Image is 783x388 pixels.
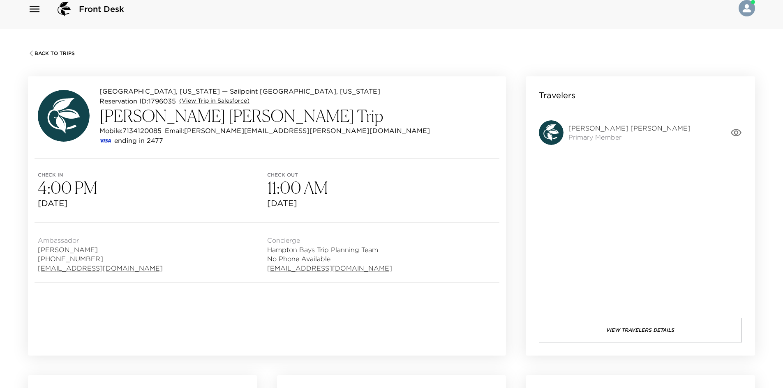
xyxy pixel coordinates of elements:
span: [PHONE_NUMBER] [38,254,163,263]
span: Hampton Bays Trip Planning Team [267,245,392,254]
h3: [PERSON_NAME] [PERSON_NAME] Trip [99,106,430,126]
span: No Phone Available [267,254,392,263]
span: [DATE] [38,197,267,209]
a: (View Trip in Salesforce) [179,97,249,105]
span: Front Desk [79,3,124,15]
button: Back To Trips [28,50,75,57]
p: Travelers [539,90,575,101]
a: [EMAIL_ADDRESS][DOMAIN_NAME] [38,264,163,273]
span: Check in [38,172,267,178]
span: Check out [267,172,497,178]
img: credit card type [99,139,111,142]
span: Back To Trips [35,51,75,56]
a: [EMAIL_ADDRESS][DOMAIN_NAME] [267,264,392,273]
p: Reservation ID: 1796035 [99,96,176,106]
img: avatar.4afec266560d411620d96f9f038fe73f.svg [539,120,564,145]
span: Concierge [267,236,392,245]
button: View Travelers Details [539,318,742,342]
span: Ambassador [38,236,163,245]
span: [PERSON_NAME] [38,245,163,254]
span: [DATE] [267,197,497,209]
p: ending in 2477 [114,135,163,145]
span: Primary Member [568,133,691,142]
img: avatar.4afec266560d411620d96f9f038fe73f.svg [38,90,90,142]
span: [PERSON_NAME] [PERSON_NAME] [568,124,691,133]
p: [GEOGRAPHIC_DATA], [US_STATE] — Sailpoint [GEOGRAPHIC_DATA], [US_STATE] [99,86,430,96]
p: Mobile: 7134120085 [99,126,162,135]
h3: 4:00 PM [38,178,267,197]
h3: 11:00 AM [267,178,497,197]
p: Email: [PERSON_NAME][EMAIL_ADDRESS][PERSON_NAME][DOMAIN_NAME] [165,126,430,135]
